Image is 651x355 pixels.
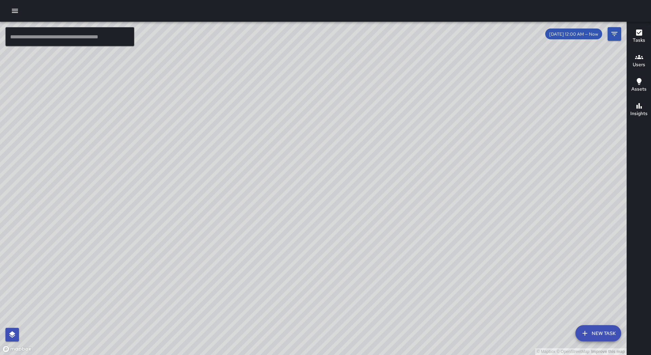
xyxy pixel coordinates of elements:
[631,86,647,93] h6: Assets
[633,37,645,44] h6: Tasks
[545,31,602,37] span: [DATE] 12:00 AM — Now
[627,98,651,122] button: Insights
[575,325,621,341] button: New Task
[627,49,651,73] button: Users
[627,73,651,98] button: Assets
[627,24,651,49] button: Tasks
[608,27,621,41] button: Filters
[633,61,645,69] h6: Users
[630,110,648,117] h6: Insights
